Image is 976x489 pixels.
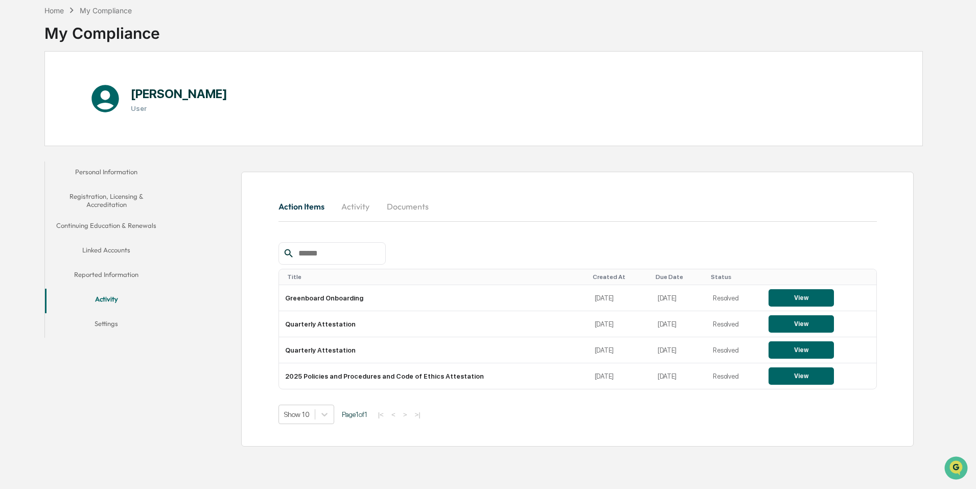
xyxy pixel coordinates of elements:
button: >| [411,410,423,419]
td: Resolved [707,337,762,363]
button: Activity [333,194,379,219]
td: [DATE] [589,337,652,363]
button: Action Items [278,194,333,219]
h1: [PERSON_NAME] [131,86,227,101]
div: Toggle SortBy [711,273,758,281]
a: 🖐️Preclearance [6,125,70,143]
button: Registration, Licensing & Accreditation [45,186,168,215]
td: Quarterly Attestation [279,311,589,337]
button: Reported Information [45,264,168,289]
iframe: Open customer support [943,455,971,483]
div: Home [44,6,64,15]
a: View [769,320,834,328]
button: Continuing Education & Renewals [45,215,168,240]
div: secondary tabs example [278,194,877,219]
span: Attestations [84,129,127,139]
span: Pylon [102,173,124,181]
div: We're available if you need us! [35,88,129,97]
span: Data Lookup [20,148,64,158]
td: [DATE] [652,311,707,337]
div: Toggle SortBy [771,273,872,281]
button: Documents [379,194,437,219]
td: [DATE] [589,363,652,389]
a: View [769,372,834,380]
a: 🔎Data Lookup [6,144,68,162]
button: Linked Accounts [45,240,168,264]
button: |< [375,410,387,419]
button: View [769,367,834,385]
button: View [769,315,834,333]
div: My Compliance [44,16,160,42]
td: [DATE] [589,285,652,311]
img: 1746055101610-c473b297-6a78-478c-a979-82029cc54cd1 [10,78,29,97]
td: Resolved [707,363,762,389]
div: Toggle SortBy [287,273,585,281]
div: 🔎 [10,149,18,157]
td: [DATE] [652,337,707,363]
td: 2025 Policies and Procedures and Code of Ethics Attestation [279,363,589,389]
button: View [769,341,834,359]
div: Toggle SortBy [656,273,703,281]
td: Quarterly Attestation [279,337,589,363]
button: Personal Information [45,161,168,186]
a: 🗄️Attestations [70,125,131,143]
td: [DATE] [652,363,707,389]
button: < [388,410,399,419]
a: Powered byPylon [72,173,124,181]
div: 🗄️ [74,130,82,138]
button: > [400,410,410,419]
button: View [769,289,834,307]
td: [DATE] [589,311,652,337]
span: Preclearance [20,129,66,139]
td: Resolved [707,285,762,311]
div: My Compliance [80,6,132,15]
button: Activity [45,289,168,313]
button: Settings [45,313,168,338]
span: Page 1 of 1 [342,410,367,418]
div: Start new chat [35,78,168,88]
div: secondary tabs example [45,161,168,338]
a: View [769,294,834,301]
div: 🖐️ [10,130,18,138]
td: Resolved [707,311,762,337]
div: Toggle SortBy [593,273,647,281]
button: Start new chat [174,81,186,94]
td: [DATE] [652,285,707,311]
a: View [769,346,834,354]
p: How can we help? [10,21,186,38]
td: Greenboard Onboarding [279,285,589,311]
h3: User [131,104,227,112]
